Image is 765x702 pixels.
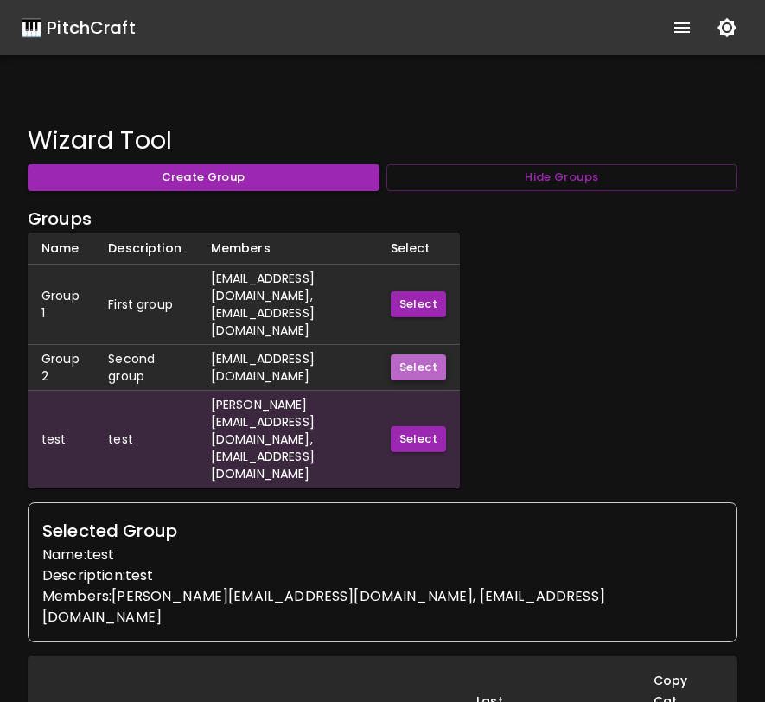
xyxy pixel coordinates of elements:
[94,264,196,344] td: First group
[197,391,377,488] td: [PERSON_NAME][EMAIL_ADDRESS][DOMAIN_NAME], [EMAIL_ADDRESS][DOMAIN_NAME]
[42,545,723,565] p: Name: test
[28,205,737,233] h6: Groups
[42,565,723,586] p: Description: test
[377,233,460,265] th: Select
[42,517,723,545] h6: Selected Group
[28,233,94,265] th: Name
[661,7,703,48] button: show more
[28,345,94,391] td: Group 2
[197,264,377,344] td: [EMAIL_ADDRESS][DOMAIN_NAME], [EMAIL_ADDRESS][DOMAIN_NAME]
[28,391,94,488] td: test
[94,391,196,488] td: test
[28,164,379,191] button: Create Group
[21,14,136,41] a: 🎹 PitchCraft
[28,124,737,156] h4: Wizard Tool
[94,345,196,391] td: Second group
[42,586,723,628] p: Members: [PERSON_NAME][EMAIL_ADDRESS][DOMAIN_NAME], [EMAIL_ADDRESS][DOMAIN_NAME]
[391,354,446,381] button: Select
[391,291,446,318] button: Select
[94,233,196,265] th: Description
[391,426,446,453] button: Select
[197,345,377,391] td: [EMAIL_ADDRESS][DOMAIN_NAME]
[197,233,377,265] th: Members
[28,264,94,344] td: Group 1
[386,164,738,191] button: Hide Groups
